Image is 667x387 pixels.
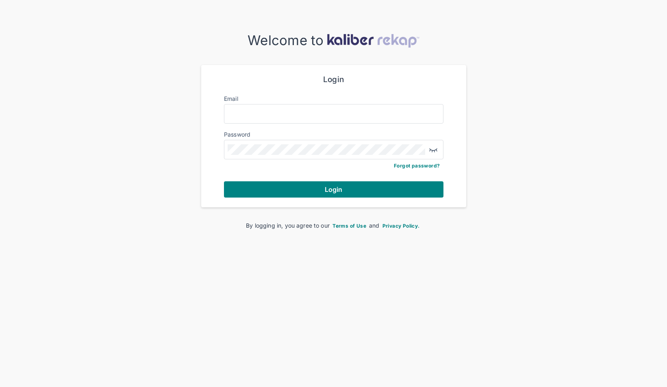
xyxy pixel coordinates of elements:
[327,34,419,48] img: kaliber-logo
[325,185,343,193] span: Login
[332,223,366,229] span: Terms of Use
[382,223,420,229] span: Privacy Policy.
[224,181,443,198] button: Login
[331,222,367,229] a: Terms of Use
[224,131,251,138] label: Password
[214,221,453,230] div: By logging in, you agree to our and
[224,75,443,85] div: Login
[381,222,421,229] a: Privacy Policy.
[428,145,438,154] img: eye-closed.fa43b6e4.svg
[224,95,238,102] label: Email
[394,163,440,169] a: Forgot password?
